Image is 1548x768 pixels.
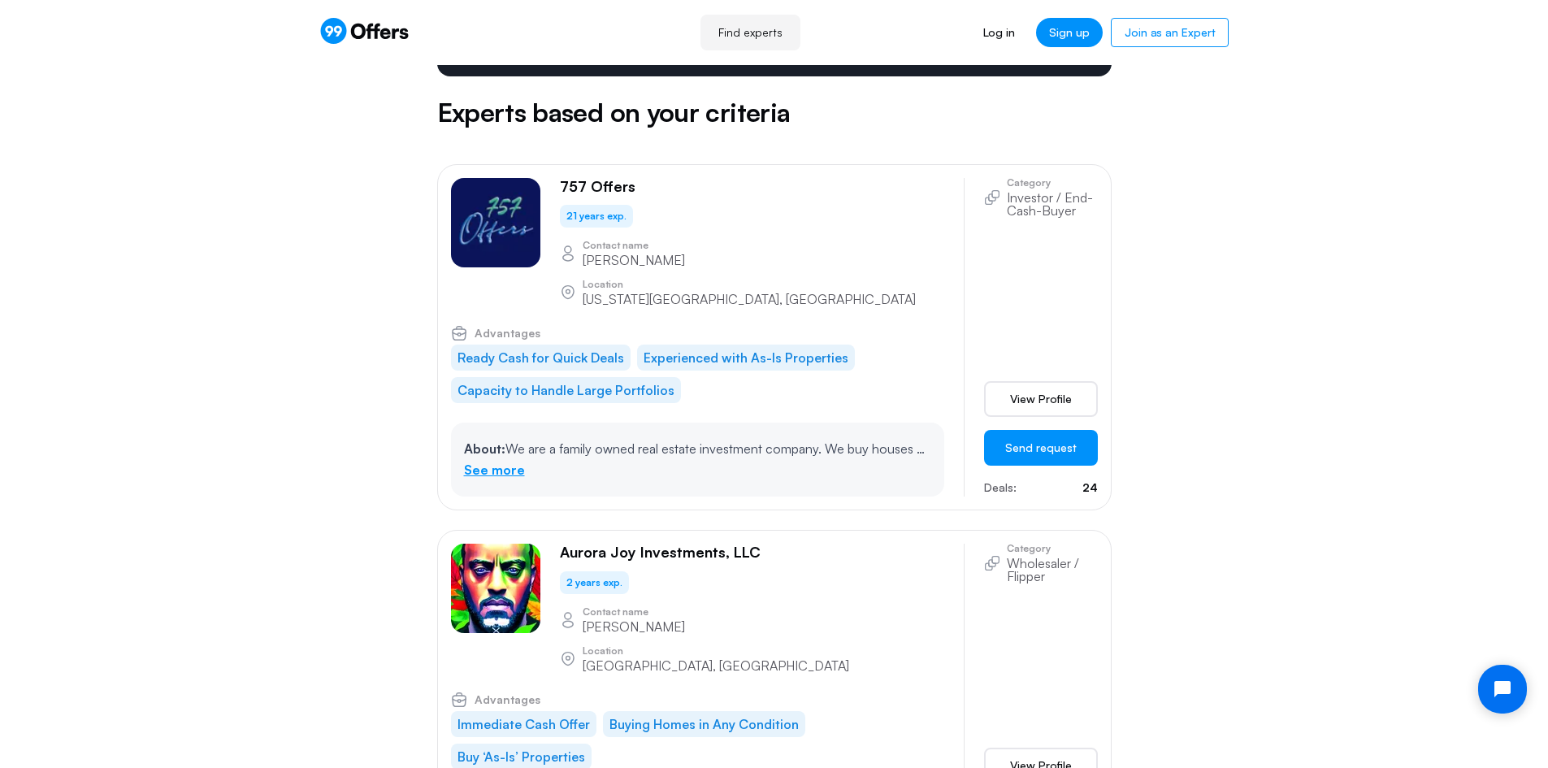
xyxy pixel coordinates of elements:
[583,254,685,267] p: [PERSON_NAME]
[464,460,525,481] a: See more
[583,620,685,633] p: [PERSON_NAME]
[583,293,916,306] p: [US_STATE][GEOGRAPHIC_DATA], [GEOGRAPHIC_DATA]
[583,280,916,289] p: Location
[475,328,540,339] span: Advantages
[451,178,540,267] img: Vincent Talerico
[1111,18,1229,47] a: Join as an Expert
[464,440,505,457] span: About:
[984,479,1017,497] p: Deals:
[560,178,635,196] p: 757 Offers
[583,241,685,250] p: Contact name
[970,18,1028,47] a: Log in
[637,345,855,371] li: Experienced with As-Is Properties
[451,544,540,633] img: Anthony Wallace
[603,711,805,737] li: Buying Homes in Any Condition
[1007,544,1098,553] p: Category
[1082,479,1098,497] p: 24
[583,646,849,656] p: Location
[437,93,1112,132] h5: Experts based on your criteria
[560,544,761,562] p: Aurora Joy Investments, LLC
[1036,18,1103,47] a: Sign up
[560,205,633,228] div: 21 years exp.
[1010,391,1072,407] span: View Profile
[451,377,681,403] li: Capacity to Handle Large Portfolios
[451,711,596,737] li: Immediate Cash Offer
[583,607,685,617] p: Contact name
[1007,191,1098,217] p: Investor / End-Cash-Buyer
[1007,178,1098,188] p: Category
[700,15,800,50] a: Find experts
[984,430,1098,466] button: Send request
[1464,651,1541,727] iframe: Tidio Chat
[475,694,540,705] span: Advantages
[583,659,849,672] p: [GEOGRAPHIC_DATA], [GEOGRAPHIC_DATA]
[451,345,631,371] li: Ready Cash for Quick Deals
[560,571,629,594] div: 2 years exp.
[1007,557,1098,583] p: Wholesaler / Flipper
[464,439,931,460] p: We are a family owned real estate investment company. We buy houses with cash in [GEOGRAPHIC_DATA...
[984,381,1098,417] a: View Profile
